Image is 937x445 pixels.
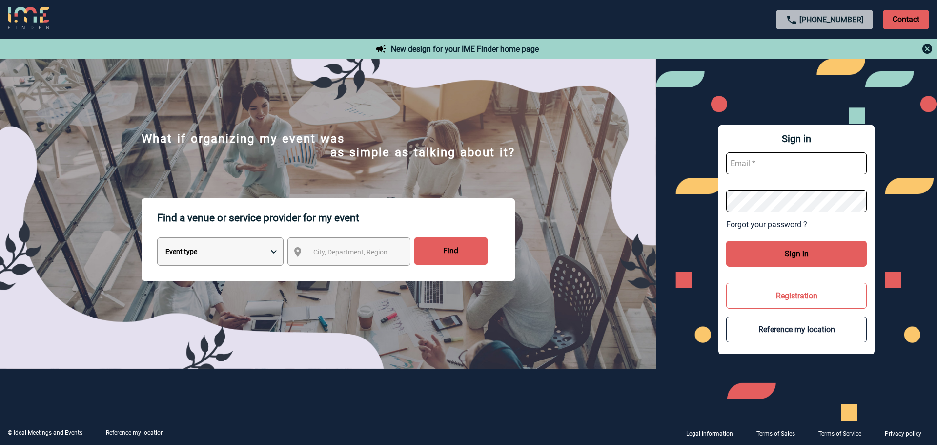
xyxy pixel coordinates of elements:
[811,428,877,438] a: Terms of Service
[799,15,863,24] a: [PHONE_NUMBER]
[686,430,733,437] p: Legal information
[157,198,515,237] p: Find a venue or service provider for my event
[877,428,937,438] a: Privacy policy
[818,430,861,437] p: Terms of Service
[756,430,795,437] p: Terms of Sales
[313,248,393,256] span: City, Department, Region...
[414,237,488,265] input: Find
[726,317,867,342] button: Reference my location
[8,429,82,436] div: © Ideal Meetings and Events
[726,133,867,145] span: Sign in
[786,14,797,26] img: call-24-px.png
[885,430,921,437] p: Privacy policy
[726,152,867,174] input: Email *
[678,428,749,438] a: Legal information
[726,220,867,229] a: Forgot your password ?
[749,428,811,438] a: Terms of Sales
[106,429,164,436] a: Reference my location
[726,283,867,309] button: Registration
[726,241,867,267] button: Sign in
[883,10,929,29] p: Contact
